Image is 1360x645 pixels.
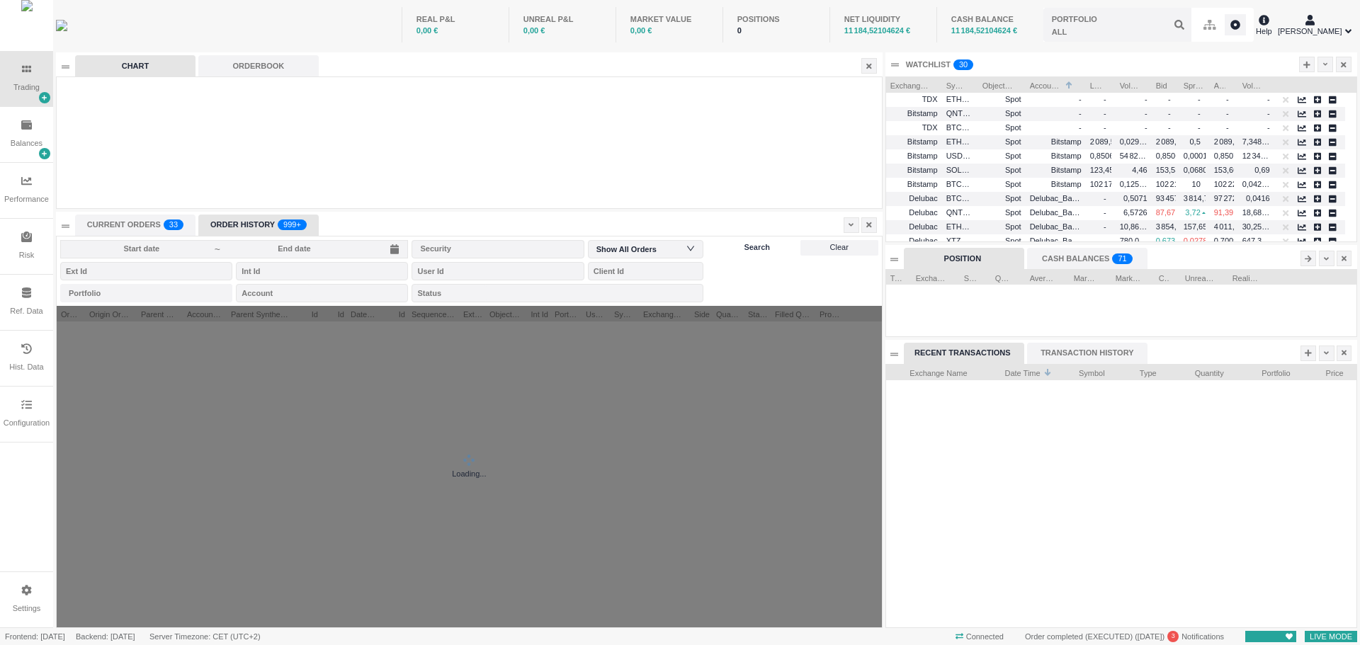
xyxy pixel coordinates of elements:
[1156,194,1190,202] span: 93 457,7
[215,244,222,255] span: ~
[164,219,183,230] sup: 33
[1116,270,1142,284] span: Market Value
[1051,137,1082,146] span: Bitstamp
[1030,194,1116,202] span: Delubac_Banque_Privee
[946,77,965,91] span: Symbol
[57,77,882,208] iframe: advanced chart TradingView widget
[946,233,974,249] span: XTZEUR
[1104,109,1111,118] span: -
[1242,77,1262,91] span: Vol Ask
[236,262,408,280] input: Int Id
[19,249,34,261] div: Risk
[964,270,978,284] span: Symbol
[995,270,1013,284] span: Quantity
[951,629,1009,644] span: Connected
[922,95,938,103] span: TDX
[1133,632,1164,641] span: ( )
[1198,95,1206,103] span: -
[1242,152,1289,160] span: 12 347,38719
[1104,236,1111,245] span: -
[1159,270,1170,284] span: Cost
[1120,77,1139,91] span: Vol Bid
[1090,77,1103,91] span: Last
[1104,194,1111,202] span: -
[1043,8,1191,42] input: ALL
[1214,77,1225,91] span: Ask
[1246,194,1270,202] span: 0,0416
[953,59,973,70] sup: 30
[1305,629,1357,644] span: LIVE MODE
[1189,137,1205,146] span: 0,5
[1278,25,1342,38] span: [PERSON_NAME]
[1027,248,1147,269] div: CASH BALANCES
[982,219,1021,235] span: Spot
[1090,180,1122,188] span: 102 170
[1184,166,1213,174] span: 0,0680
[1198,109,1206,118] span: -
[1214,152,1247,160] span: 0,85074
[174,219,178,234] p: 3
[1123,253,1127,268] p: 1
[982,120,1021,136] span: Spot
[1241,365,1291,379] span: Portfolio
[1025,632,1133,641] span: Order completed (EXECUTED)
[1123,194,1147,202] span: 0,5071
[982,176,1021,193] span: Spot
[1184,77,1206,91] span: Spread
[1104,95,1111,103] span: -
[982,148,1021,164] span: Spot
[11,137,42,149] div: Balances
[1214,208,1238,217] span: 91,39
[1185,208,1205,217] span: 3,72
[946,190,974,207] span: BTCEUR
[1226,95,1234,103] span: -
[1090,152,1123,160] span: 0,85068
[278,219,307,230] sup: 4663
[946,205,974,221] span: QNTEUR
[1156,77,1167,91] span: Bid
[1079,109,1082,118] span: -
[1267,123,1270,132] span: -
[1256,13,1272,37] div: Help
[1242,236,1275,245] span: 647,3122
[9,361,43,373] div: Hist. Data
[1174,365,1224,379] span: Quantity
[69,244,215,255] input: Start date
[198,55,319,76] div: ORDERBOOK
[417,286,688,300] div: Status
[242,286,393,300] div: Account
[1156,152,1189,160] span: 0,85064
[1104,123,1111,132] span: -
[1104,208,1111,217] span: -
[69,286,217,300] div: Portfolio
[1027,343,1147,364] div: TRANSACTION HISTORY
[946,120,974,136] span: BTCEUR
[13,81,40,93] div: Trading
[1120,236,1152,245] span: 780,0000
[1242,180,1283,188] span: 0,04250600
[909,236,937,245] span: Delubac
[904,343,1024,364] div: RECENT TRANSACTIONS
[737,13,815,25] div: POSITIONS
[946,148,974,164] span: USDCEUR
[1051,180,1082,188] span: Bitstamp
[1120,152,1167,160] span: 54 821,84471
[4,417,50,429] div: Configuration
[1308,365,1344,379] span: Price
[982,91,1021,108] span: Spot
[909,208,937,217] span: Delubac
[907,137,938,146] span: Bitstamp
[1168,109,1176,118] span: -
[946,162,974,178] span: SOLEUR
[1184,222,1213,231] span: 157,65
[946,219,974,235] span: ETHEUR
[1030,77,1062,91] span: Account Name
[198,215,319,236] div: ORDER HISTORY
[982,162,1021,178] span: Spot
[1120,180,1161,188] span: 0,12502347
[1156,180,1188,188] span: 102 212
[1145,109,1147,118] span: -
[57,306,882,628] div: Loading...
[1185,270,1215,284] span: Unrealized P&L
[596,239,671,260] div: Show All Orders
